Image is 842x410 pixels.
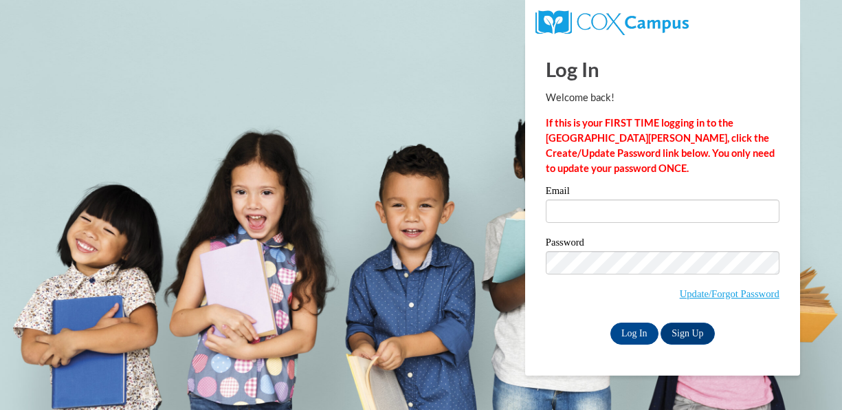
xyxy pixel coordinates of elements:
label: Email [546,186,779,199]
h1: Log In [546,55,779,83]
label: Password [546,237,779,251]
a: Sign Up [661,323,714,345]
p: Welcome back! [546,90,779,105]
input: Log In [610,323,658,345]
img: COX Campus [535,10,689,35]
a: Update/Forgot Password [680,288,779,299]
a: COX Campus [535,16,689,28]
strong: If this is your FIRST TIME logging in to the [GEOGRAPHIC_DATA][PERSON_NAME], click the Create/Upd... [546,117,775,174]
